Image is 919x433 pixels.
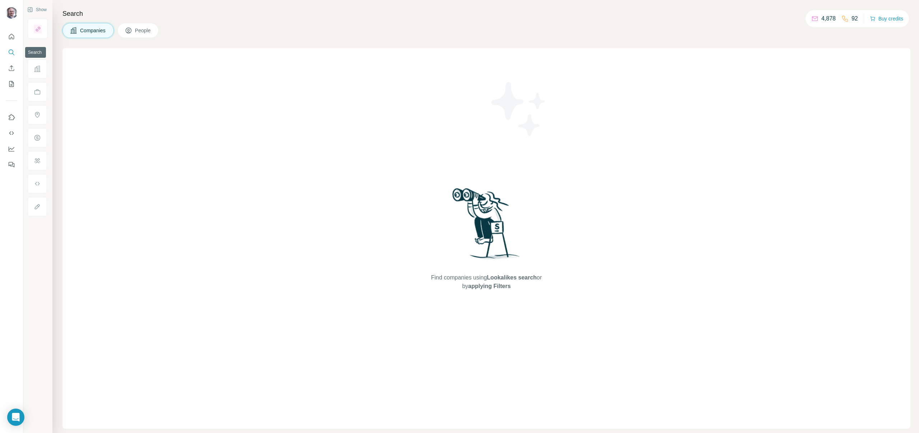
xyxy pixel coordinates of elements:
span: People [135,27,151,34]
button: Show [22,4,52,15]
h4: Search [62,9,910,19]
button: Use Surfe on LinkedIn [6,111,17,124]
button: Feedback [6,158,17,171]
button: Use Surfe API [6,127,17,140]
button: Enrich CSV [6,62,17,75]
span: Companies [80,27,106,34]
p: 92 [852,14,858,23]
button: Buy credits [870,14,903,24]
button: Quick start [6,30,17,43]
img: Avatar [6,7,17,19]
p: 4,878 [821,14,836,23]
span: Find companies using or by [429,273,544,291]
div: Open Intercom Messenger [7,409,24,426]
img: Surfe Illustration - Stars [486,77,551,141]
button: Search [6,46,17,59]
button: Dashboard [6,142,17,155]
span: Lookalikes search [487,274,537,281]
button: My lists [6,77,17,90]
span: applying Filters [468,283,510,289]
img: Surfe Illustration - Woman searching with binoculars [449,186,524,266]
